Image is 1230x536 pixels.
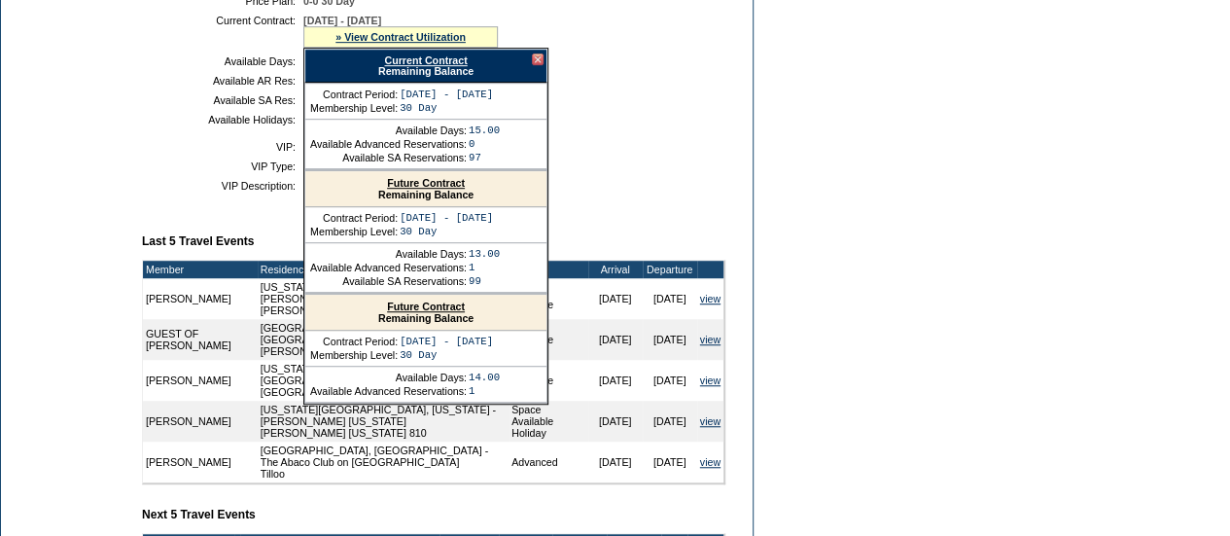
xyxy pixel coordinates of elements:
[310,138,467,150] td: Available Advanced Reservations:
[143,360,258,401] td: [PERSON_NAME]
[469,385,500,397] td: 1
[400,89,493,100] td: [DATE] - [DATE]
[469,125,500,136] td: 15.00
[150,161,296,172] td: VIP Type:
[700,334,720,345] a: view
[700,456,720,468] a: view
[387,301,465,312] a: Future Contract
[310,275,467,287] td: Available SA Reservations:
[310,248,467,260] td: Available Days:
[643,360,697,401] td: [DATE]
[509,442,588,482] td: Advanced
[305,171,546,207] div: Remaining Balance
[400,349,493,361] td: 30 Day
[150,114,296,125] td: Available Holidays:
[143,261,258,278] td: Member
[258,261,509,278] td: Residence
[310,372,467,383] td: Available Days:
[469,138,500,150] td: 0
[150,94,296,106] td: Available SA Res:
[150,55,296,67] td: Available Days:
[400,102,493,114] td: 30 Day
[310,385,467,397] td: Available Advanced Reservations:
[142,234,254,248] b: Last 5 Travel Events
[588,442,643,482] td: [DATE]
[258,319,509,360] td: [GEOGRAPHIC_DATA], [US_STATE] - 71 [GEOGRAPHIC_DATA], [GEOGRAPHIC_DATA] [PERSON_NAME] 203
[700,293,720,304] a: view
[335,31,466,43] a: » View Contract Utilization
[142,508,256,521] b: Next 5 Travel Events
[400,212,493,224] td: [DATE] - [DATE]
[310,102,398,114] td: Membership Level:
[469,152,500,163] td: 97
[258,360,509,401] td: [US_STATE][GEOGRAPHIC_DATA], [US_STATE][GEOGRAPHIC_DATA] [GEOGRAPHIC_DATA]
[310,125,467,136] td: Available Days:
[310,336,398,347] td: Contract Period:
[643,442,697,482] td: [DATE]
[150,75,296,87] td: Available AR Res:
[588,278,643,319] td: [DATE]
[384,54,467,66] a: Current Contract
[310,226,398,237] td: Membership Level:
[469,262,500,273] td: 1
[588,360,643,401] td: [DATE]
[588,261,643,278] td: Arrival
[143,278,258,319] td: [PERSON_NAME]
[310,212,398,224] td: Contract Period:
[143,319,258,360] td: GUEST OF [PERSON_NAME]
[469,275,500,287] td: 99
[700,375,720,386] a: view
[258,278,509,319] td: [US_STATE][GEOGRAPHIC_DATA], [US_STATE] - [PERSON_NAME] [US_STATE] [PERSON_NAME] [US_STATE] 900
[258,401,509,442] td: [US_STATE][GEOGRAPHIC_DATA], [US_STATE] - [PERSON_NAME] [US_STATE] [PERSON_NAME] [US_STATE] 810
[469,372,500,383] td: 14.00
[303,15,381,26] span: [DATE] - [DATE]
[643,401,697,442] td: [DATE]
[310,89,398,100] td: Contract Period:
[400,336,493,347] td: [DATE] - [DATE]
[643,278,697,319] td: [DATE]
[469,248,500,260] td: 13.00
[258,442,509,482] td: [GEOGRAPHIC_DATA], [GEOGRAPHIC_DATA] - The Abaco Club on [GEOGRAPHIC_DATA] Tilloo
[400,226,493,237] td: 30 Day
[700,415,720,427] a: view
[643,261,697,278] td: Departure
[150,15,296,48] td: Current Contract:
[143,401,258,442] td: [PERSON_NAME]
[310,349,398,361] td: Membership Level:
[305,295,546,331] div: Remaining Balance
[150,180,296,192] td: VIP Description:
[588,319,643,360] td: [DATE]
[143,442,258,482] td: [PERSON_NAME]
[150,141,296,153] td: VIP:
[310,152,467,163] td: Available SA Reservations:
[387,177,465,189] a: Future Contract
[304,49,547,83] div: Remaining Balance
[643,319,697,360] td: [DATE]
[588,401,643,442] td: [DATE]
[310,262,467,273] td: Available Advanced Reservations:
